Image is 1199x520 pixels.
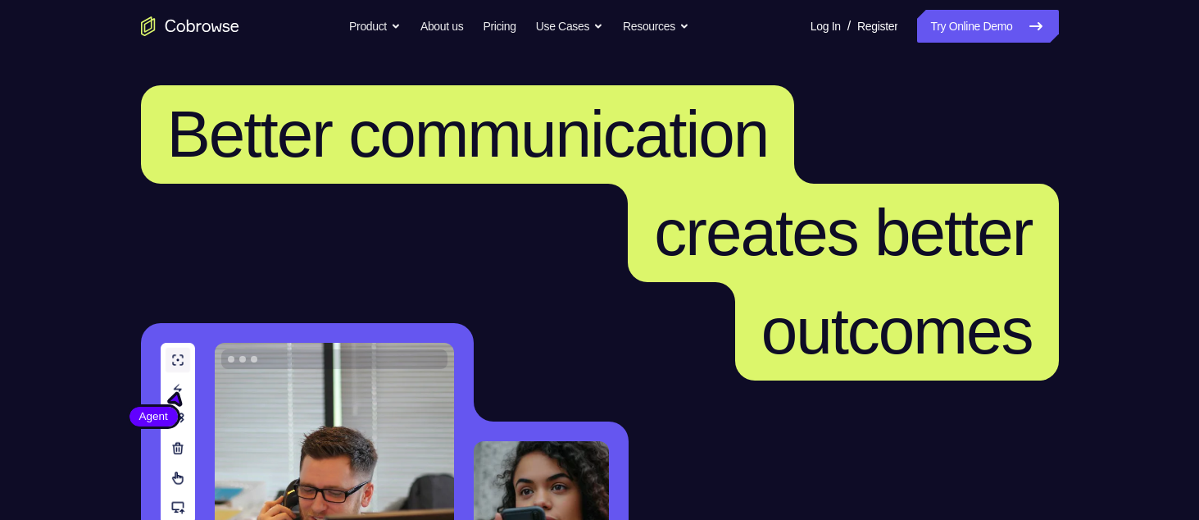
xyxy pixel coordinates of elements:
span: Agent [129,408,178,425]
span: outcomes [761,294,1033,367]
a: Pricing [483,10,515,43]
span: / [847,16,851,36]
button: Product [349,10,401,43]
span: creates better [654,196,1032,269]
button: Resources [623,10,689,43]
span: Better communication [167,98,769,171]
button: Use Cases [536,10,603,43]
a: Log In [811,10,841,43]
a: Register [857,10,897,43]
a: Go to the home page [141,16,239,36]
a: About us [420,10,463,43]
a: Try Online Demo [917,10,1058,43]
